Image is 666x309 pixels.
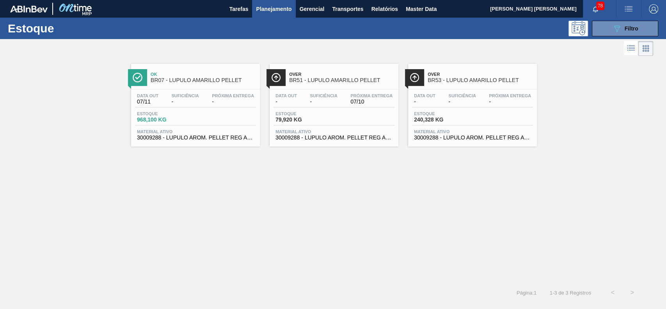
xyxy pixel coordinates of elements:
[592,21,658,36] button: Filtro
[289,72,394,77] span: Over
[171,93,199,98] span: Suficiência
[275,135,392,141] span: 30009288 - LUPULO AROM. PELLET REG AMARILLO
[410,73,419,82] img: Ícone
[402,58,541,146] a: ÍconeOverBR53 - LUPULO AMARILLO PELLETData out-Suficiência-Próxima Entrega-Estoque240,328 KGMater...
[406,4,437,14] span: Master Data
[125,58,264,146] a: ÍconeOkBR07 - LUPULO AMARILLO PELLETData out07/11Suficiência-Próxima Entrega-Estoque968,100 KGMat...
[489,99,531,105] span: -
[489,93,531,98] span: Próxima Entrega
[137,99,158,105] span: 07/11
[414,135,531,141] span: 30009288 - LUPULO AROM. PELLET REG AMARILLO
[137,111,192,116] span: Estoque
[332,4,363,14] span: Transportes
[310,93,337,98] span: Suficiência
[414,111,469,116] span: Estoque
[137,93,158,98] span: Data out
[151,77,256,83] span: BR07 - LUPULO AMARILLO PELLET
[133,73,142,82] img: Ícone
[596,2,604,10] span: 78
[414,93,435,98] span: Data out
[229,4,249,14] span: Tarefas
[171,99,199,105] span: -
[275,129,392,134] span: Material ativo
[275,99,297,105] span: -
[300,4,325,14] span: Gerencial
[624,4,633,14] img: userActions
[151,72,256,77] span: Ok
[622,283,642,302] button: >
[137,129,254,134] span: Material ativo
[428,77,533,83] span: BR53 - LUPULO AMARILLO PELLET
[517,290,536,296] span: Página : 1
[275,93,297,98] span: Data out
[350,99,392,105] span: 07/10
[289,77,394,83] span: BR51 - LUPULO AMARILLO PELLET
[624,41,638,56] div: Visão em Lista
[583,4,608,14] button: Notificações
[10,5,48,13] img: TNhmsLtSVTkK8tSr43FrP2fwEKptu5GPRR3wAAAABJRU5ErkJggg==
[649,4,658,14] img: Logout
[371,4,398,14] span: Relatórios
[310,99,337,105] span: -
[638,41,653,56] div: Visão em Cards
[275,117,330,123] span: 79,920 KG
[275,111,330,116] span: Estoque
[568,21,588,36] div: Pogramando: nenhum usuário selecionado
[264,58,402,146] a: ÍconeOverBR51 - LUPULO AMARILLO PELLETData out-Suficiência-Próxima Entrega07/10Estoque79,920 KGMa...
[448,99,476,105] span: -
[625,25,638,32] span: Filtro
[8,24,122,33] h1: Estoque
[137,117,192,123] span: 968,100 KG
[212,99,254,105] span: -
[448,93,476,98] span: Suficiência
[603,283,622,302] button: <
[212,93,254,98] span: Próxima Entrega
[548,290,591,296] span: 1 - 3 de 3 Registros
[350,93,392,98] span: Próxima Entrega
[414,129,531,134] span: Material ativo
[414,117,469,123] span: 240,328 KG
[137,135,254,141] span: 30009288 - LUPULO AROM. PELLET REG AMARILLO
[256,4,291,14] span: Planejamento
[428,72,533,77] span: Over
[271,73,281,82] img: Ícone
[414,99,435,105] span: -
